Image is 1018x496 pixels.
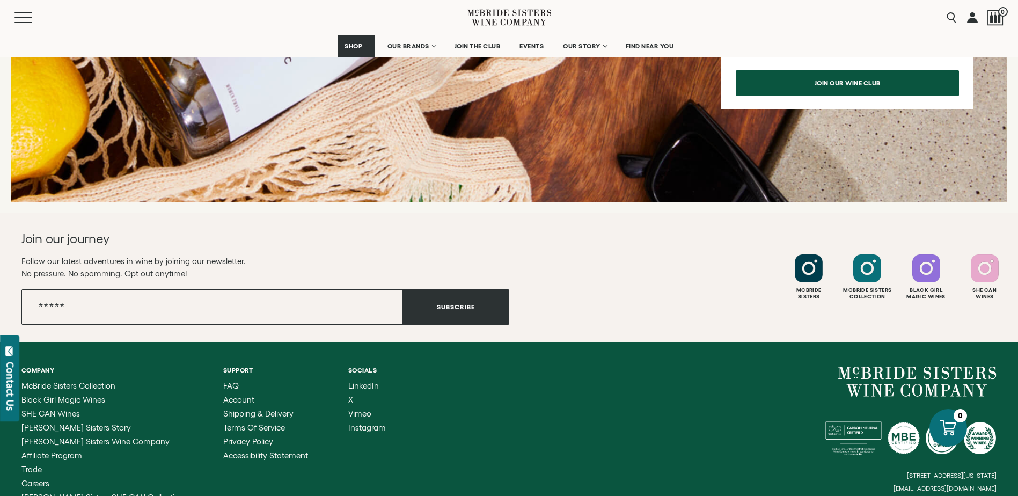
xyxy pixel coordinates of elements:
a: LinkedIn [348,382,386,390]
a: Account [223,396,308,404]
a: JOIN THE CLUB [448,35,508,57]
span: join our wine club [796,72,899,93]
span: Careers [21,479,49,488]
div: Mcbride Sisters [781,287,837,300]
a: Privacy Policy [223,437,308,446]
span: [PERSON_NAME] Sisters Wine Company [21,437,170,446]
span: X [348,395,353,404]
a: Follow SHE CAN Wines on Instagram She CanWines [957,254,1013,300]
span: Affiliate Program [21,451,82,460]
a: Instagram [348,424,386,432]
input: Email [21,289,402,325]
button: Subscribe [402,289,509,325]
span: Vimeo [348,409,371,418]
span: Terms of Service [223,423,285,432]
p: Follow our latest adventures in wine by joining our newsletter. No pressure. No spamming. Opt out... [21,255,509,280]
button: Mobile Menu Trigger [14,12,53,23]
a: Shipping & Delivery [223,410,308,418]
span: [PERSON_NAME] Sisters Story [21,423,131,432]
a: SHOP [338,35,375,57]
a: SHE CAN Wines [21,410,183,418]
div: Contact Us [5,362,16,411]
span: FAQ [223,381,239,390]
a: Follow Black Girl Magic Wines on Instagram Black GirlMagic Wines [898,254,954,300]
span: Shipping & Delivery [223,409,294,418]
span: FIND NEAR YOU [626,42,674,50]
a: McBride Sisters Collection [21,382,183,390]
span: SHE CAN Wines [21,409,80,418]
div: She Can Wines [957,287,1013,300]
a: FAQ [223,382,308,390]
span: 0 [998,7,1008,17]
small: [STREET_ADDRESS][US_STATE] [907,472,997,479]
a: Vimeo [348,410,386,418]
div: Black Girl Magic Wines [898,287,954,300]
span: Black Girl Magic Wines [21,395,105,404]
h2: Join our journey [21,230,460,247]
a: OUR STORY [556,35,613,57]
span: McBride Sisters Collection [21,381,115,390]
a: McBride Sisters Wine Company [21,437,183,446]
a: Affiliate Program [21,451,183,460]
a: Terms of Service [223,424,308,432]
a: Careers [21,479,183,488]
div: 0 [954,409,967,422]
a: EVENTS [512,35,551,57]
a: Accessibility Statement [223,451,308,460]
span: OUR STORY [563,42,600,50]
span: SHOP [345,42,363,50]
span: Trade [21,465,42,474]
a: Black Girl Magic Wines [21,396,183,404]
a: FIND NEAR YOU [619,35,681,57]
span: Privacy Policy [223,437,273,446]
span: JOIN THE CLUB [455,42,501,50]
a: McBride Sisters Story [21,424,183,432]
a: OUR BRANDS [380,35,442,57]
a: Follow McBride Sisters on Instagram McbrideSisters [781,254,837,300]
span: Account [223,395,254,404]
span: EVENTS [519,42,544,50]
span: OUR BRANDS [387,42,429,50]
div: Mcbride Sisters Collection [839,287,895,300]
small: [EMAIL_ADDRESS][DOMAIN_NAME] [894,485,997,492]
span: LinkedIn [348,381,379,390]
a: X [348,396,386,404]
a: Follow McBride Sisters Collection on Instagram Mcbride SistersCollection [839,254,895,300]
a: join our wine club [736,70,959,96]
a: McBride Sisters Wine Company [838,367,997,397]
a: Trade [21,465,183,474]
